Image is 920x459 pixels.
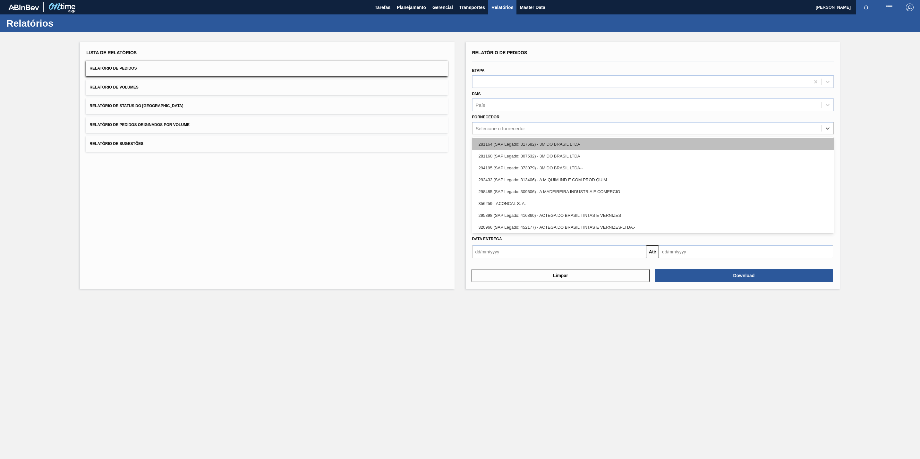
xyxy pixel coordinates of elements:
button: Relatório de Status do [GEOGRAPHIC_DATA] [86,98,448,114]
button: Relatório de Pedidos [86,61,448,76]
div: 356259 - ACONCAL S. A. [472,198,834,209]
img: userActions [885,4,893,11]
span: Relatórios [491,4,513,11]
div: 281160 (SAP Legado: 307532) - 3M DO BRASIL LTDA [472,150,834,162]
input: dd/mm/yyyy [472,245,646,258]
label: Etapa [472,68,485,73]
img: Logout [906,4,914,11]
span: Relatório de Pedidos [472,50,527,55]
div: 292432 (SAP Legado: 313406) - A M QUIM IND E COM PROD QUIM [472,174,834,186]
button: Até [646,245,659,258]
span: Relatório de Pedidos Originados por Volume [89,123,190,127]
button: Relatório de Pedidos Originados por Volume [86,117,448,133]
h1: Relatórios [6,20,120,27]
label: Fornecedor [472,115,499,119]
div: 281164 (SAP Legado: 317682) - 3M DO BRASIL LTDA [472,138,834,150]
button: Relatório de Volumes [86,80,448,95]
span: Data entrega [472,237,502,241]
button: Download [655,269,833,282]
button: Notificações [856,3,876,12]
span: Planejamento [397,4,426,11]
button: Relatório de Sugestões [86,136,448,152]
img: TNhmsLtSVTkK8tSr43FrP2fwEKptu5GPRR3wAAAABJRU5ErkJggg== [8,4,39,10]
span: Master Data [520,4,545,11]
span: Tarefas [375,4,390,11]
div: Selecione o fornecedor [476,126,525,131]
span: Transportes [459,4,485,11]
div: 295898 (SAP Legado: 416860) - ACTEGA DO BRASIL TINTAS E VERNIZES [472,209,834,221]
span: Lista de Relatórios [86,50,137,55]
div: País [476,102,485,108]
div: 294195 (SAP Legado: 373079) - 3M DO BRASIL LTDA-- [472,162,834,174]
div: 298485 (SAP Legado: 309606) - A MADEIREIRA INDUSTRIA E COMERCIO [472,186,834,198]
span: Relatório de Pedidos [89,66,137,71]
input: dd/mm/yyyy [659,245,833,258]
span: Relatório de Sugestões [89,141,143,146]
span: Relatório de Status do [GEOGRAPHIC_DATA] [89,104,183,108]
label: País [472,92,481,96]
span: Relatório de Volumes [89,85,138,89]
div: 320966 (SAP Legado: 452177) - ACTEGA DO BRASIL TINTAS E VERNIZES-LTDA.- [472,221,834,233]
span: Gerencial [432,4,453,11]
button: Limpar [472,269,650,282]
